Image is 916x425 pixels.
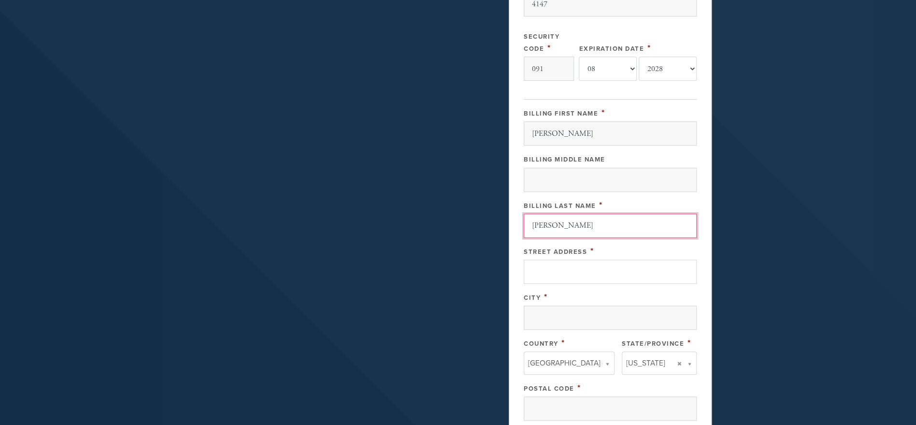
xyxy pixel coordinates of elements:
[647,43,651,53] span: This field is required.
[524,110,598,117] label: Billing First Name
[577,382,581,393] span: This field is required.
[622,340,684,348] label: State/Province
[524,340,558,348] label: Country
[626,357,665,369] span: [US_STATE]
[547,43,551,53] span: This field is required.
[524,202,596,210] label: Billing Last Name
[599,200,603,210] span: This field is required.
[524,33,559,53] label: Security Code
[622,352,697,375] a: [US_STATE]
[524,294,541,302] label: City
[524,156,605,163] label: Billing Middle Name
[524,248,587,256] label: Street Address
[528,357,601,369] span: [GEOGRAPHIC_DATA]
[601,107,605,118] span: This field is required.
[544,292,548,302] span: This field is required.
[524,385,574,393] label: Postal Code
[579,57,637,81] select: Expiration Date month
[639,57,697,81] select: Expiration Date year
[524,352,615,375] a: [GEOGRAPHIC_DATA]
[579,45,644,53] label: Expiration Date
[561,337,565,348] span: This field is required.
[687,337,691,348] span: This field is required.
[590,246,594,256] span: This field is required.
